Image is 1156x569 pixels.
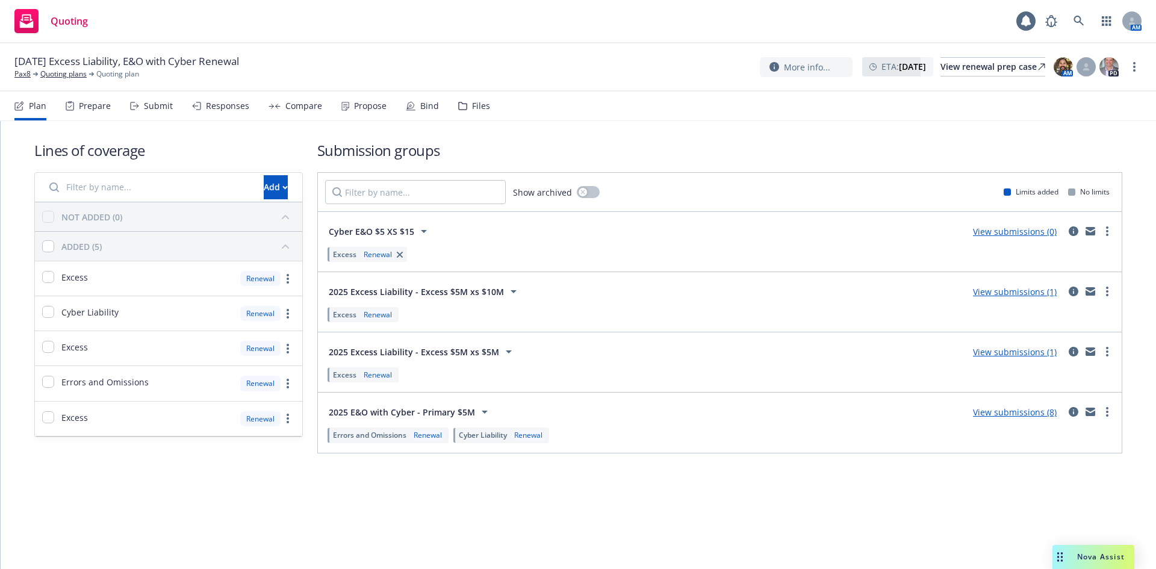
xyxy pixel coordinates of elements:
[285,101,322,111] div: Compare
[1052,545,1067,569] div: Drag to move
[40,69,87,79] a: Quoting plans
[34,140,303,160] h1: Lines of coverage
[42,175,256,199] input: Filter by name...
[61,376,149,388] span: Errors and Omissions
[1100,405,1114,419] a: more
[1066,405,1081,419] a: circleInformation
[973,406,1057,418] a: View submissions (8)
[1054,57,1073,76] img: photo
[61,207,295,226] button: NOT ADDED (0)
[240,306,281,321] div: Renewal
[472,101,490,111] div: Files
[61,237,295,256] button: ADDED (5)
[1077,552,1125,562] span: Nova Assist
[240,341,281,356] div: Renewal
[281,411,295,426] a: more
[1095,9,1119,33] a: Switch app
[14,54,239,69] span: [DATE] Excess Liability, E&O with Cyber Renewal
[329,225,414,238] span: Cyber E&O $5 XS $15
[1100,344,1114,359] a: more
[325,400,496,424] button: 2025 E&O with Cyber - Primary $5M
[61,211,122,223] div: NOT ADDED (0)
[1066,284,1081,299] a: circleInformation
[281,341,295,356] a: more
[1066,344,1081,359] a: circleInformation
[240,376,281,391] div: Renewal
[325,219,435,243] button: Cyber E&O $5 XS $15
[61,240,102,253] div: ADDED (5)
[144,101,173,111] div: Submit
[361,309,394,320] div: Renewal
[1100,284,1114,299] a: more
[329,346,499,358] span: 2025 Excess Liability - Excess $5M xs $5M
[940,58,1045,76] div: View renewal prep case
[973,226,1057,237] a: View submissions (0)
[281,306,295,321] a: more
[51,16,88,26] span: Quoting
[1083,224,1098,238] a: mail
[361,249,394,260] div: Renewal
[61,271,88,284] span: Excess
[329,406,475,418] span: 2025 E&O with Cyber - Primary $5M
[325,180,506,204] input: Filter by name...
[1066,224,1081,238] a: circleInformation
[325,340,520,364] button: 2025 Excess Liability - Excess $5M xs $5M
[1052,545,1134,569] button: Nova Assist
[459,430,507,440] span: Cyber Liability
[1039,9,1063,33] a: Report a Bug
[784,61,830,73] span: More info...
[1068,187,1110,197] div: No limits
[61,341,88,353] span: Excess
[281,272,295,286] a: more
[240,411,281,426] div: Renewal
[1099,57,1119,76] img: photo
[1067,9,1091,33] a: Search
[512,430,545,440] div: Renewal
[1100,224,1114,238] a: more
[61,306,119,319] span: Cyber Liability
[333,430,406,440] span: Errors and Omissions
[61,411,88,424] span: Excess
[1083,405,1098,419] a: mail
[1083,344,1098,359] a: mail
[973,346,1057,358] a: View submissions (1)
[333,370,356,380] span: Excess
[333,249,356,260] span: Excess
[14,69,31,79] a: Pax8
[411,430,444,440] div: Renewal
[281,376,295,391] a: more
[1004,187,1058,197] div: Limits added
[1127,60,1142,74] a: more
[96,69,139,79] span: Quoting plan
[317,140,1122,160] h1: Submission groups
[973,286,1057,297] a: View submissions (1)
[206,101,249,111] div: Responses
[264,175,288,199] button: Add
[79,101,111,111] div: Prepare
[899,61,926,72] strong: [DATE]
[333,309,356,320] span: Excess
[264,176,288,199] div: Add
[354,101,387,111] div: Propose
[760,57,853,77] button: More info...
[513,186,572,199] span: Show archived
[329,285,504,298] span: 2025 Excess Liability - Excess $5M xs $10M
[420,101,439,111] div: Bind
[361,370,394,380] div: Renewal
[240,271,281,286] div: Renewal
[10,4,93,38] a: Quoting
[881,60,926,73] span: ETA :
[940,57,1045,76] a: View renewal prep case
[29,101,46,111] div: Plan
[325,279,524,303] button: 2025 Excess Liability - Excess $5M xs $10M
[1083,284,1098,299] a: mail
